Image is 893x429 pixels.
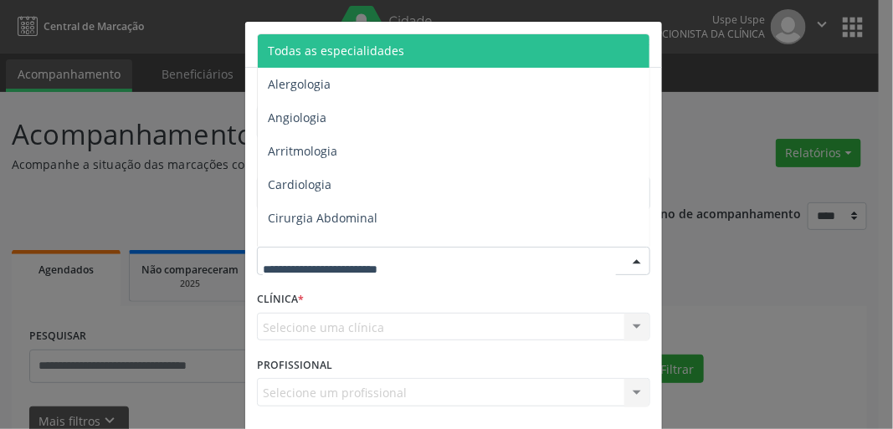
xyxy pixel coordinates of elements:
span: Cirurgia Abdominal [268,210,377,226]
span: Cirurgia Bariatrica [268,243,371,259]
span: Arritmologia [268,143,337,159]
span: Todas as especialidades [268,43,404,59]
label: PROFISSIONAL [257,352,332,378]
span: Cardiologia [268,176,331,192]
span: Angiologia [268,110,326,125]
label: CLÍNICA [257,287,304,313]
button: Close [629,22,662,63]
h5: Relatório de agendamentos [257,33,449,55]
span: Alergologia [268,76,331,92]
